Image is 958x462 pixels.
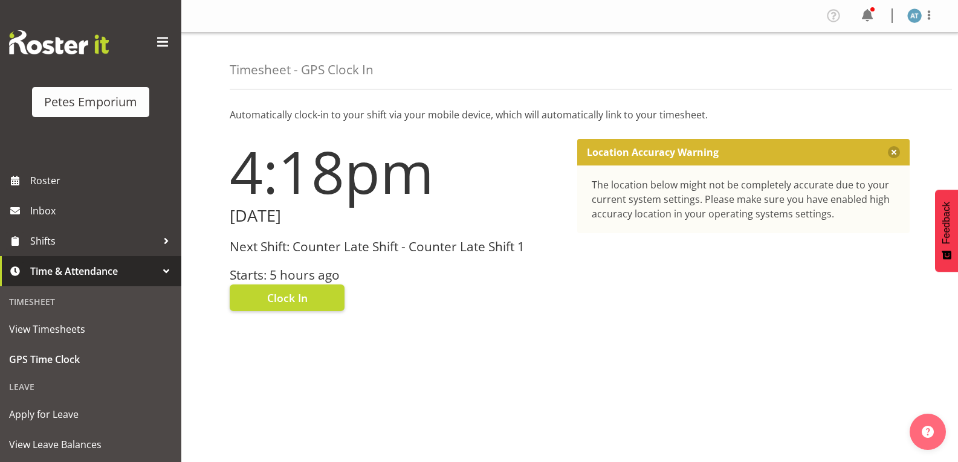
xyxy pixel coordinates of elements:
p: Automatically clock-in to your shift via your mobile device, which will automatically link to you... [230,107,910,122]
div: The location below might not be completely accurate due to your current system settings. Please m... [592,178,896,221]
span: View Leave Balances [9,435,172,454]
h3: Starts: 5 hours ago [230,268,563,282]
img: Rosterit website logo [9,30,109,54]
a: GPS Time Clock [3,344,178,374]
div: Leave [3,374,178,399]
button: Clock In [230,284,345,311]
a: View Timesheets [3,314,178,344]
h2: [DATE] [230,207,563,225]
a: Apply for Leave [3,399,178,429]
p: Location Accuracy Warning [587,146,719,158]
span: GPS Time Clock [9,350,172,368]
h4: Timesheet - GPS Clock In [230,63,374,77]
span: Clock In [267,290,308,306]
img: help-xxl-2.png [922,426,934,438]
div: Timesheet [3,289,178,314]
button: Feedback - Show survey [935,190,958,272]
h3: Next Shift: Counter Late Shift - Counter Late Shift 1 [230,240,563,254]
a: View Leave Balances [3,429,178,460]
span: Feedback [941,202,952,244]
span: Inbox [30,202,175,220]
div: Petes Emporium [44,93,137,111]
span: Shifts [30,232,157,250]
span: Roster [30,172,175,190]
span: View Timesheets [9,320,172,338]
span: Apply for Leave [9,405,172,423]
button: Close message [888,146,900,158]
h1: 4:18pm [230,139,563,204]
img: alex-micheal-taniwha5364.jpg [907,8,922,23]
span: Time & Attendance [30,262,157,280]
